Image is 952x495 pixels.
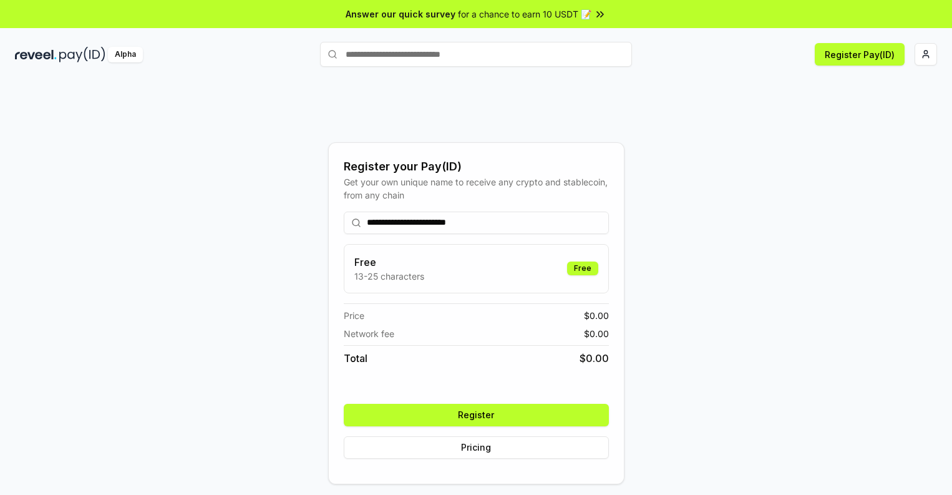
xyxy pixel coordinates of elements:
[344,351,367,366] span: Total
[584,327,609,340] span: $ 0.00
[567,262,598,275] div: Free
[344,175,609,202] div: Get your own unique name to receive any crypto and stablecoin, from any chain
[15,47,57,62] img: reveel_dark
[815,43,905,66] button: Register Pay(ID)
[344,404,609,426] button: Register
[344,327,394,340] span: Network fee
[584,309,609,322] span: $ 0.00
[59,47,105,62] img: pay_id
[344,309,364,322] span: Price
[354,255,424,270] h3: Free
[108,47,143,62] div: Alpha
[580,351,609,366] span: $ 0.00
[458,7,591,21] span: for a chance to earn 10 USDT 📝
[354,270,424,283] p: 13-25 characters
[344,436,609,459] button: Pricing
[344,158,609,175] div: Register your Pay(ID)
[346,7,455,21] span: Answer our quick survey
